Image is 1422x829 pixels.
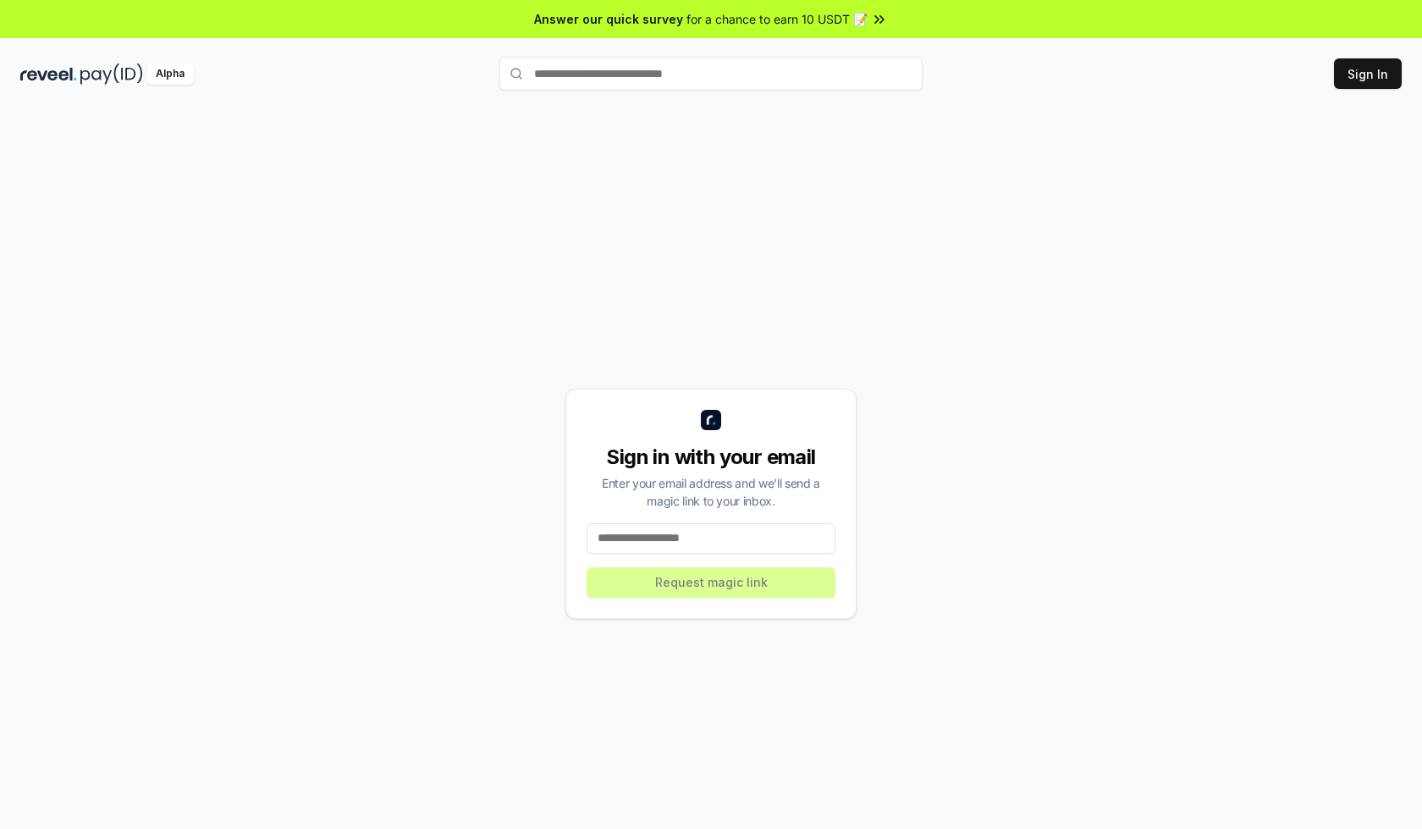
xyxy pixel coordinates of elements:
[20,64,77,85] img: reveel_dark
[587,444,835,471] div: Sign in with your email
[80,64,143,85] img: pay_id
[146,64,194,85] div: Alpha
[534,10,683,28] span: Answer our quick survey
[701,410,721,430] img: logo_small
[587,474,835,510] div: Enter your email address and we’ll send a magic link to your inbox.
[1334,58,1402,89] button: Sign In
[686,10,868,28] span: for a chance to earn 10 USDT 📝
